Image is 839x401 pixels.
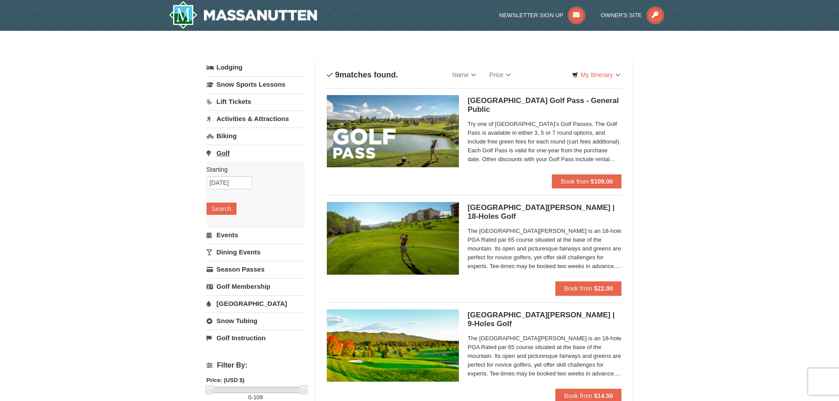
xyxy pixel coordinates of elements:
[591,178,613,185] strong: $109.00
[253,394,263,401] span: 109
[561,178,589,185] span: Book from
[594,392,613,399] strong: $14.50
[468,96,622,114] h5: [GEOGRAPHIC_DATA] Golf Pass - General Public
[248,394,251,401] span: 0
[499,12,585,18] a: Newsletter Sign Up
[207,278,305,294] a: Golf Membership
[207,313,305,329] a: Snow Tubing
[483,66,517,84] a: Price
[566,68,626,81] a: My Itinerary
[468,311,622,328] h5: [GEOGRAPHIC_DATA][PERSON_NAME] | 9-Holes Golf
[169,1,318,29] img: Massanutten Resort Logo
[446,66,483,84] a: Name
[207,145,305,161] a: Golf
[601,12,664,18] a: Owner's Site
[468,334,622,378] span: The [GEOGRAPHIC_DATA][PERSON_NAME] is an 18-hole PGA Rated par 65 course situated at the base of ...
[207,93,305,110] a: Lift Tickets
[207,110,305,127] a: Activities & Attractions
[564,392,592,399] span: Book from
[555,281,622,295] button: Book from $22.00
[207,59,305,75] a: Lodging
[327,202,459,274] img: 6619859-85-1f84791f.jpg
[207,261,305,277] a: Season Passes
[327,309,459,382] img: 6619859-87-49ad91d4.jpg
[327,95,459,167] img: 6619859-108-f6e09677.jpg
[594,285,613,292] strong: $22.00
[468,227,622,271] span: The [GEOGRAPHIC_DATA][PERSON_NAME] is an 18-hole PGA Rated par 65 course situated at the base of ...
[207,128,305,144] a: Biking
[207,227,305,243] a: Events
[207,202,237,215] button: Search
[564,285,592,292] span: Book from
[468,203,622,221] h5: [GEOGRAPHIC_DATA][PERSON_NAME] | 18-Holes Golf
[601,12,642,18] span: Owner's Site
[327,70,398,79] h4: matches found.
[207,330,305,346] a: Golf Instruction
[169,1,318,29] a: Massanutten Resort
[468,120,622,164] span: Try one of [GEOGRAPHIC_DATA]'s Golf Passes. The Golf Pass is available in either 3, 5 or 7 round ...
[207,361,305,369] h4: Filter By:
[207,244,305,260] a: Dining Events
[335,70,340,79] span: 9
[499,12,563,18] span: Newsletter Sign Up
[207,295,305,312] a: [GEOGRAPHIC_DATA]
[207,165,298,174] label: Starting
[552,174,621,188] button: Book from $109.00
[207,377,245,383] strong: Price: (USD $)
[207,76,305,92] a: Snow Sports Lessons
